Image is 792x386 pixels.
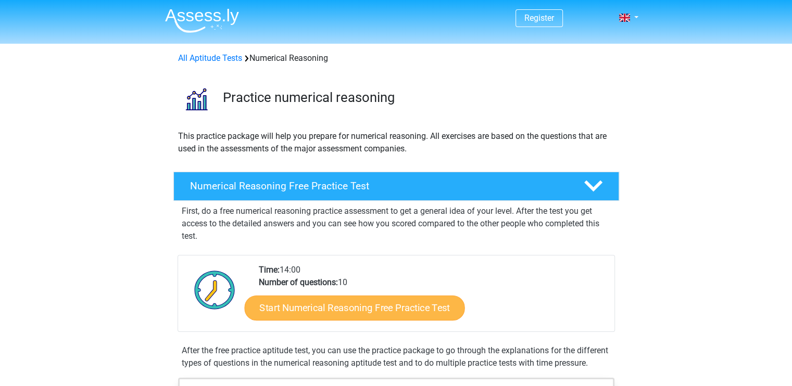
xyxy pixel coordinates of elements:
b: Number of questions: [259,277,338,287]
a: Numerical Reasoning Free Practice Test [169,172,623,201]
div: After the free practice aptitude test, you can use the practice package to go through the explana... [178,344,615,369]
h3: Practice numerical reasoning [223,89,611,106]
div: 14:00 10 [251,264,614,331]
h4: Numerical Reasoning Free Practice Test [190,180,567,192]
a: All Aptitude Tests [178,53,242,63]
img: Assessly [165,8,239,33]
b: Time: [259,265,280,275]
a: Start Numerical Reasoning Free Practice Test [244,295,464,320]
p: First, do a free numerical reasoning practice assessment to get a general idea of your level. Aft... [182,205,611,242]
img: numerical reasoning [174,77,218,121]
img: Clock [188,264,241,316]
p: This practice package will help you prepare for numerical reasoning. All exercises are based on t... [178,130,614,155]
a: Register [524,13,554,23]
div: Numerical Reasoning [174,52,619,65]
